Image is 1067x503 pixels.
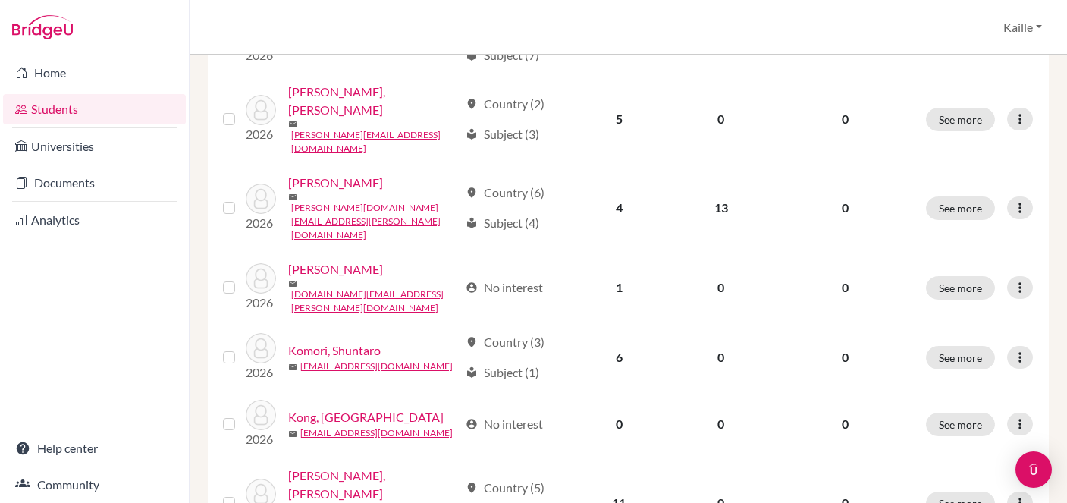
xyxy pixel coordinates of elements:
[466,336,478,348] span: location_on
[669,165,774,251] td: 13
[246,214,276,232] p: 2026
[466,217,478,229] span: local_library
[570,74,669,165] td: 5
[3,470,186,500] a: Community
[288,363,297,372] span: mail
[669,74,774,165] td: 0
[570,251,669,324] td: 1
[246,294,276,312] p: 2026
[570,324,669,391] td: 6
[1015,451,1052,488] div: Open Intercom Messenger
[783,110,908,128] p: 0
[783,415,908,433] p: 0
[300,426,453,440] a: [EMAIL_ADDRESS][DOMAIN_NAME]
[669,391,774,457] td: 0
[288,467,459,503] a: [PERSON_NAME], [PERSON_NAME]
[246,333,276,363] img: Komori, Shuntaro
[466,184,544,202] div: Country (6)
[926,196,995,220] button: See more
[926,413,995,436] button: See more
[288,408,444,426] a: Kong, [GEOGRAPHIC_DATA]
[288,193,297,202] span: mail
[288,341,381,360] a: Komori, Shuntaro
[288,429,297,439] span: mail
[12,15,73,39] img: Bridge-U
[466,187,478,199] span: location_on
[246,263,276,294] img: Kim, Mikang
[291,288,459,315] a: [DOMAIN_NAME][EMAIL_ADDRESS][PERSON_NAME][DOMAIN_NAME]
[669,324,774,391] td: 0
[783,199,908,217] p: 0
[926,108,995,131] button: See more
[300,360,453,373] a: [EMAIL_ADDRESS][DOMAIN_NAME]
[466,128,478,140] span: local_library
[291,201,459,242] a: [PERSON_NAME][DOMAIN_NAME][EMAIL_ADDRESS][PERSON_NAME][DOMAIN_NAME]
[466,125,539,143] div: Subject (3)
[466,482,478,494] span: location_on
[466,214,539,232] div: Subject (4)
[466,418,478,430] span: account_circle
[669,251,774,324] td: 0
[246,363,276,382] p: 2026
[783,278,908,297] p: 0
[466,98,478,110] span: location_on
[3,58,186,88] a: Home
[466,49,478,61] span: local_library
[3,433,186,464] a: Help center
[246,46,276,64] p: 2026
[288,46,297,55] span: mail
[926,346,995,369] button: See more
[996,13,1049,42] button: Kaille
[3,168,186,198] a: Documents
[291,128,459,156] a: [PERSON_NAME][EMAIL_ADDRESS][DOMAIN_NAME]
[570,165,669,251] td: 4
[466,281,478,294] span: account_circle
[466,95,544,113] div: Country (2)
[466,333,544,351] div: Country (3)
[246,184,276,214] img: Kim, Joseph
[926,276,995,300] button: See more
[3,205,186,235] a: Analytics
[288,260,383,278] a: [PERSON_NAME]
[288,120,297,129] span: mail
[466,46,539,64] div: Subject (7)
[466,363,539,382] div: Subject (1)
[466,278,543,297] div: No interest
[783,348,908,366] p: 0
[466,479,544,497] div: Country (5)
[246,95,276,125] img: Kato, Maki
[570,391,669,457] td: 0
[246,400,276,430] img: Kong, Canaan
[288,174,383,192] a: [PERSON_NAME]
[466,415,543,433] div: No interest
[288,83,459,119] a: [PERSON_NAME], [PERSON_NAME]
[3,94,186,124] a: Students
[246,430,276,448] p: 2026
[466,366,478,379] span: local_library
[3,131,186,162] a: Universities
[288,279,297,288] span: mail
[246,125,276,143] p: 2026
